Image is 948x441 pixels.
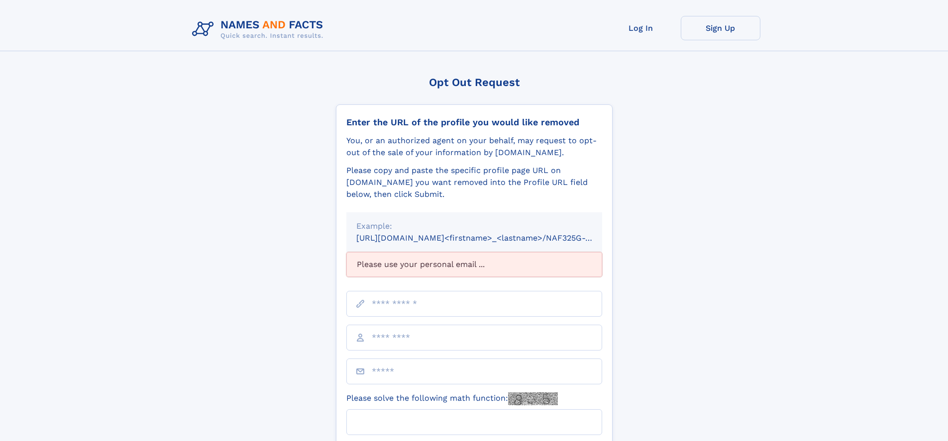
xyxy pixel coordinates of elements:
div: You, or an authorized agent on your behalf, may request to opt-out of the sale of your informatio... [346,135,602,159]
a: Sign Up [681,16,760,40]
label: Please solve the following math function: [346,392,558,405]
div: Example: [356,220,592,232]
small: [URL][DOMAIN_NAME]<firstname>_<lastname>/NAF325G-xxxxxxxx [356,233,621,243]
a: Log In [601,16,681,40]
div: Enter the URL of the profile you would like removed [346,117,602,128]
div: Please use your personal email ... [346,252,602,277]
div: Opt Out Request [336,76,613,88]
div: Please copy and paste the specific profile page URL on [DOMAIN_NAME] you want removed into the Pr... [346,165,602,200]
img: Logo Names and Facts [188,16,331,43]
